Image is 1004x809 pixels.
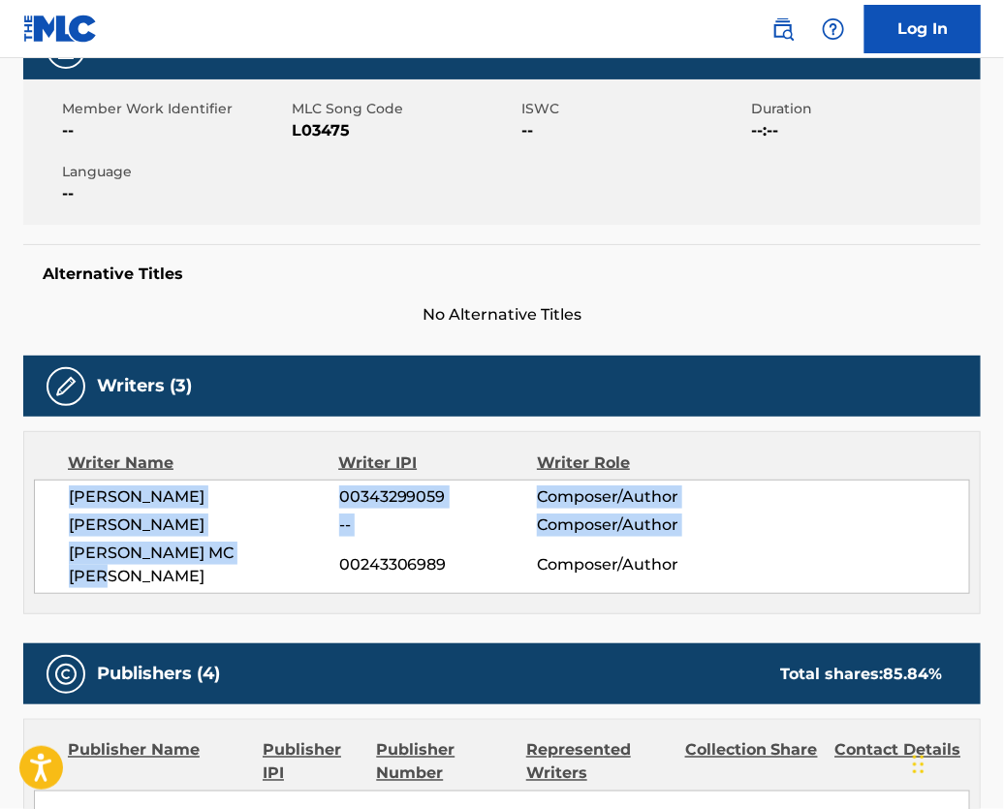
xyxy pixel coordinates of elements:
[68,739,248,786] div: Publisher Name
[537,513,717,537] span: Composer/Author
[913,735,925,793] div: Drag
[292,99,517,119] span: MLC Song Code
[822,17,845,41] img: help
[685,739,821,786] div: Collection Share
[23,303,981,327] span: No Alternative Titles
[883,665,942,683] span: 85.84 %
[69,542,339,588] span: [PERSON_NAME] MC [PERSON_NAME]
[263,739,361,786] div: Publisher IPI
[339,485,537,509] span: 00343299059
[54,375,78,398] img: Writers
[62,182,287,205] span: --
[338,451,537,475] div: Writer IPI
[97,375,192,397] h5: Writers (3)
[339,553,537,576] span: 00243306989
[69,485,339,509] span: [PERSON_NAME]
[23,15,98,43] img: MLC Logo
[43,264,961,284] h5: Alternative Titles
[62,99,287,119] span: Member Work Identifier
[69,513,339,537] span: [PERSON_NAME]
[54,663,78,686] img: Publishers
[537,451,717,475] div: Writer Role
[521,119,746,142] span: --
[97,663,220,685] h5: Publishers (4)
[537,553,717,576] span: Composer/Author
[834,739,970,786] div: Contact Details
[864,5,981,53] a: Log In
[764,10,802,48] a: Public Search
[339,513,537,537] span: --
[376,739,512,786] div: Publisher Number
[521,99,746,119] span: ISWC
[292,119,517,142] span: L03475
[771,17,795,41] img: search
[814,10,853,48] div: Help
[907,716,1004,809] iframe: Chat Widget
[62,119,287,142] span: --
[751,119,976,142] span: --:--
[780,663,942,686] div: Total shares:
[537,485,717,509] span: Composer/Author
[68,451,338,475] div: Writer Name
[526,739,671,786] div: Represented Writers
[62,162,287,182] span: Language
[751,99,976,119] span: Duration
